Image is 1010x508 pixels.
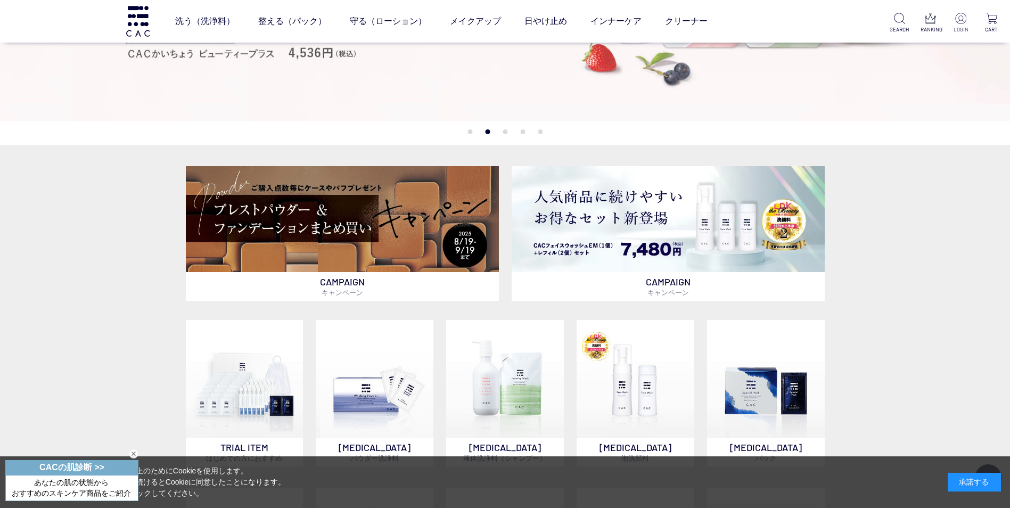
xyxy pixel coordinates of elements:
div: 承諾する [948,473,1001,491]
button: 3 of 5 [503,129,507,134]
p: [MEDICAL_DATA] [446,438,564,466]
a: [MEDICAL_DATA]パック [707,320,825,466]
div: 当サイトでは、お客様へのサービス向上のためにCookieを使用します。 「承諾する」をクリックするか閲覧を続けるとCookieに同意したことになります。 詳細はこちらの をクリックしてください。 [9,465,286,499]
p: RANKING [921,26,940,34]
a: 守る（ローション） [350,6,426,36]
a: 整える（パック） [258,6,326,36]
span: 液体洗浄料（シャンプー） [463,454,546,462]
p: [MEDICAL_DATA] [316,438,433,466]
a: クリーナー [665,6,708,36]
a: [MEDICAL_DATA]パウダー洗浄料 [316,320,433,466]
p: CAMPAIGN [512,272,825,301]
a: 日やけ止め [524,6,567,36]
a: 泡洗顔料 [MEDICAL_DATA]泡洗顔料 [577,320,694,466]
a: [MEDICAL_DATA]液体洗浄料（シャンプー） [446,320,564,466]
img: ベースメイクキャンペーン [186,166,499,272]
p: [MEDICAL_DATA] [707,438,825,466]
a: CART [982,13,1001,34]
a: メイクアップ [450,6,501,36]
img: フェイスウォッシュ＋レフィル2個セット [512,166,825,272]
p: CART [982,26,1001,34]
a: トライアルセット TRIAL ITEMはじめての方におすすめ [186,320,303,466]
button: 2 of 5 [485,129,490,134]
a: 洗う（洗浄料） [175,6,235,36]
img: トライアルセット [186,320,303,438]
span: キャンペーン [647,288,689,297]
a: RANKING [921,13,940,34]
img: 泡洗顔料 [577,320,694,438]
img: logo [125,6,151,36]
a: ベースメイクキャンペーン ベースメイクキャンペーン CAMPAIGNキャンペーン [186,166,499,301]
a: フェイスウォッシュ＋レフィル2個セット フェイスウォッシュ＋レフィル2個セット CAMPAIGNキャンペーン [512,166,825,301]
span: はじめての方におすすめ [206,454,282,462]
button: 1 of 5 [467,129,472,134]
p: LOGIN [951,26,971,34]
p: SEARCH [890,26,909,34]
button: 5 of 5 [538,129,543,134]
p: CAMPAIGN [186,272,499,301]
span: キャンペーン [322,288,363,297]
span: パウダー洗浄料 [350,454,399,462]
p: TRIAL ITEM [186,438,303,466]
button: 4 of 5 [520,129,525,134]
p: [MEDICAL_DATA] [577,438,694,466]
a: SEARCH [890,13,909,34]
a: インナーケア [590,6,642,36]
a: LOGIN [951,13,971,34]
span: 泡洗顔料 [621,454,649,462]
span: パック [756,454,776,462]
